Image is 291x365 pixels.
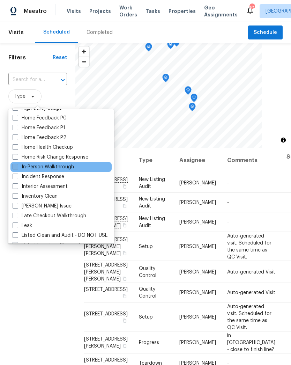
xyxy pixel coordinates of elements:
span: New Listing Audit [139,177,165,189]
span: Schedule [254,28,277,37]
button: Copy Address [121,293,128,299]
canvas: Map [75,43,262,148]
div: Map marker [145,43,152,54]
button: Toggle attribution [279,136,288,144]
span: Toggle attribution [281,136,285,144]
button: Zoom out [79,57,89,67]
button: Open [58,75,68,85]
span: [PERSON_NAME] [179,290,216,295]
span: Work Orders [119,4,137,18]
div: Map marker [167,41,174,51]
span: [STREET_ADDRESS] [84,358,128,363]
button: Copy Address [121,250,128,256]
span: Visits [67,8,81,15]
span: - [227,181,229,185]
span: [PERSON_NAME] [179,220,216,225]
label: Home Risk Change Response [13,154,88,161]
input: Search for an address... [8,74,47,85]
label: Home Health Checkup [13,144,73,151]
span: [PERSON_NAME] [179,269,216,274]
div: 10 [249,4,254,11]
span: [PERSON_NAME] [179,244,216,249]
label: Leak [13,222,32,229]
span: Setup [139,314,153,319]
button: Copy Address [121,317,128,323]
span: Maestro [24,8,47,15]
button: Copy Address [121,222,128,228]
div: Map marker [185,86,192,97]
span: [PERSON_NAME] [179,340,216,345]
span: [STREET_ADDRESS][PERSON_NAME][PERSON_NAME] [84,237,128,256]
span: [STREET_ADDRESS] [84,311,128,316]
label: [PERSON_NAME] Issue [13,203,72,210]
span: [PERSON_NAME] [179,314,216,319]
span: Properties [169,8,196,15]
th: Comments [222,148,281,173]
span: Visits [8,25,24,40]
label: Interior Assessment [13,183,68,190]
label: Late Checkout Walkthrough [13,212,86,219]
span: Quality Control [139,287,156,299]
button: Schedule [248,25,283,40]
span: [STREET_ADDRESS][PERSON_NAME][PERSON_NAME] [84,262,128,281]
span: Projects [89,8,111,15]
button: Copy Address [121,275,128,282]
label: Home Feedback P1 [13,124,65,131]
div: Map marker [191,94,197,104]
button: Copy Address [121,183,128,190]
div: Map marker [189,103,196,114]
div: Map marker [162,74,169,85]
span: in [GEOGRAPHIC_DATA] - close to finish line? [227,333,275,352]
span: [STREET_ADDRESS][PERSON_NAME] [84,336,128,348]
span: Progress [139,340,159,345]
th: Type [133,148,174,173]
span: Auto-generated Visit [227,269,275,274]
span: [PERSON_NAME] [179,181,216,185]
span: [STREET_ADDRESS] [84,287,128,292]
button: Copy Address [121,203,128,209]
span: - [227,200,229,205]
th: Assignee [174,148,222,173]
div: Reset [53,54,67,61]
span: Auto-generated Visit [227,290,275,295]
label: Listed Inventory Diagnostic [13,242,84,249]
button: Copy Address [121,342,128,349]
span: Type [14,93,25,100]
label: Home Feedback P0 [13,115,67,122]
label: In-Person Walkthrough [13,163,74,170]
span: [PERSON_NAME] [179,200,216,205]
span: - [227,220,229,225]
span: New Listing Audit [139,197,165,209]
span: Geo Assignments [204,4,238,18]
span: Auto-generated visit. Scheduled for the same time as QC Visit. [227,233,271,259]
div: Scheduled [43,29,70,36]
span: Setup [139,244,153,249]
button: Zoom in [79,46,89,57]
label: Home Feedback P2 [13,134,66,141]
span: Quality Control [139,266,156,278]
span: Auto-generated visit. Scheduled for the same time as QC Visit. [227,304,271,330]
label: Listed Clean and Audit - DO NOT USE [13,232,107,239]
label: Incident Response [13,173,64,180]
div: Completed [87,29,113,36]
div: Map marker [173,38,180,49]
h1: Filters [8,54,53,61]
span: Tasks [145,9,160,14]
label: Inventory Clean [13,193,58,200]
span: New Listing Audit [139,216,165,228]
